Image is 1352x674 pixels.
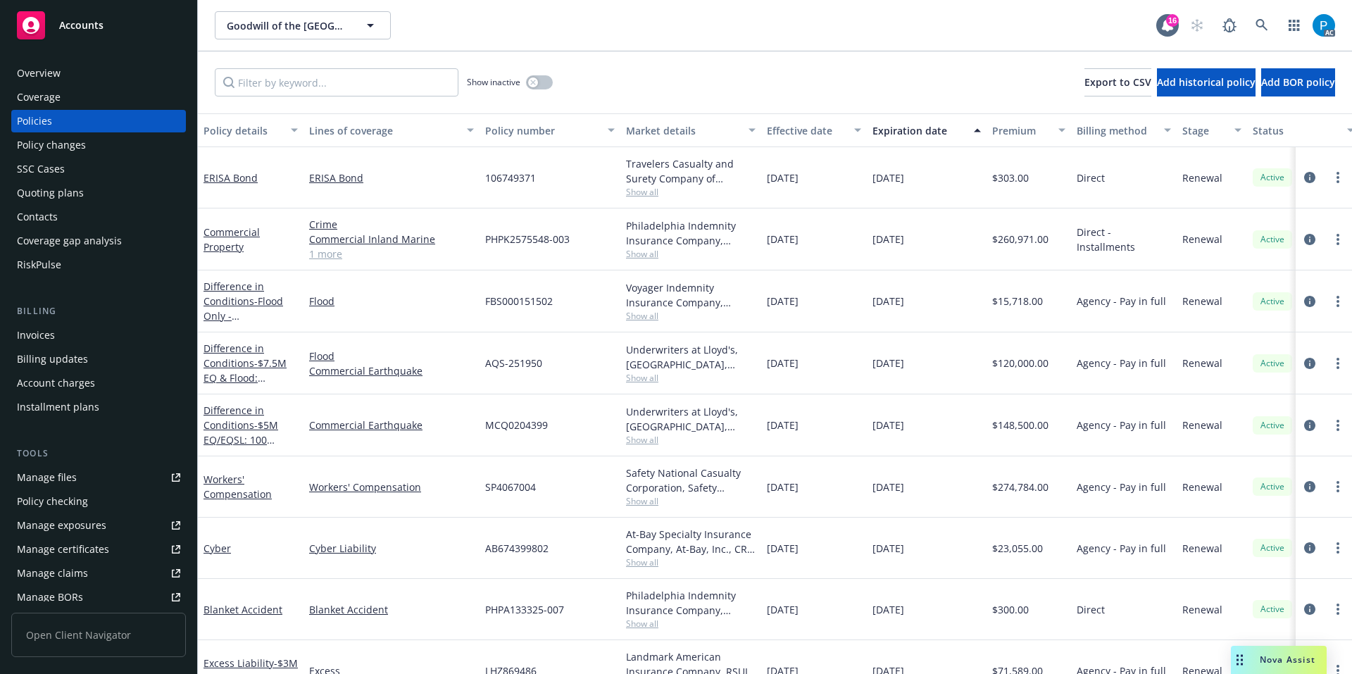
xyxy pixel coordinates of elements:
[626,588,756,618] div: Philadelphia Indemnity Insurance Company, [GEOGRAPHIC_DATA] Insurance Companies
[992,294,1043,308] span: $15,718.00
[872,170,904,185] span: [DATE]
[17,348,88,370] div: Billing updates
[1261,68,1335,96] button: Add BOR policy
[1248,11,1276,39] a: Search
[1301,293,1318,310] a: circleInformation
[204,473,272,501] a: Workers' Compensation
[17,254,61,276] div: RiskPulse
[872,294,904,308] span: [DATE]
[17,110,52,132] div: Policies
[17,372,95,394] div: Account charges
[626,618,756,630] span: Show all
[198,113,303,147] button: Policy details
[992,602,1029,617] span: $300.00
[11,562,186,585] a: Manage claims
[17,514,106,537] div: Manage exposures
[1182,418,1222,432] span: Renewal
[11,490,186,513] a: Policy checking
[992,123,1050,138] div: Premium
[1077,418,1166,432] span: Agency - Pay in full
[309,217,474,232] a: Crime
[1182,602,1222,617] span: Renewal
[1261,75,1335,89] span: Add BOR policy
[1258,295,1287,308] span: Active
[1329,478,1346,495] a: more
[1182,541,1222,556] span: Renewal
[1253,123,1339,138] div: Status
[11,134,186,156] a: Policy changes
[1183,11,1211,39] a: Start snowing
[204,171,258,185] a: ERISA Bond
[309,480,474,494] a: Workers' Compensation
[309,232,474,246] a: Commercial Inland Marine
[204,280,293,352] a: Difference in Conditions
[309,246,474,261] a: 1 more
[992,541,1043,556] span: $23,055.00
[17,206,58,228] div: Contacts
[1301,355,1318,372] a: circleInformation
[485,123,599,138] div: Policy number
[1177,113,1247,147] button: Stage
[872,123,965,138] div: Expiration date
[626,280,756,310] div: Voyager Indemnity Insurance Company, Assurant, Amwins
[11,158,186,180] a: SSC Cases
[309,363,474,378] a: Commercial Earthquake
[1329,231,1346,248] a: more
[17,538,109,561] div: Manage certificates
[17,490,88,513] div: Policy checking
[11,206,186,228] a: Contacts
[1077,356,1166,370] span: Agency - Pay in full
[1182,356,1222,370] span: Renewal
[11,372,186,394] a: Account charges
[1182,480,1222,494] span: Renewal
[17,158,65,180] div: SSC Cases
[11,466,186,489] a: Manage files
[1260,654,1315,666] span: Nova Assist
[1231,646,1248,674] div: Drag to move
[1301,231,1318,248] a: circleInformation
[485,480,536,494] span: SP4067004
[626,342,756,372] div: Underwriters at Lloyd's, [GEOGRAPHIC_DATA], [PERSON_NAME] of [GEOGRAPHIC_DATA], [GEOGRAPHIC_DATA]
[1157,75,1256,89] span: Add historical policy
[17,134,86,156] div: Policy changes
[11,86,186,108] a: Coverage
[11,396,186,418] a: Installment plans
[11,230,186,252] a: Coverage gap analysis
[17,230,122,252] div: Coverage gap analysis
[215,68,458,96] input: Filter by keyword...
[626,310,756,322] span: Show all
[480,113,620,147] button: Policy number
[59,20,104,31] span: Accounts
[1077,480,1166,494] span: Agency - Pay in full
[467,76,520,88] span: Show inactive
[1329,293,1346,310] a: more
[11,514,186,537] span: Manage exposures
[626,466,756,495] div: Safety National Casualty Corporation, Safety National
[1301,601,1318,618] a: circleInformation
[626,434,756,446] span: Show all
[626,527,756,556] div: At-Bay Specialty Insurance Company, At-Bay, Inc., CRC Group
[626,186,756,198] span: Show all
[485,356,542,370] span: AQS-251950
[1258,542,1287,554] span: Active
[11,304,186,318] div: Billing
[767,418,799,432] span: [DATE]
[1077,602,1105,617] span: Direct
[1071,113,1177,147] button: Billing method
[1258,233,1287,246] span: Active
[485,418,548,432] span: MCQ0204399
[11,348,186,370] a: Billing updates
[1329,355,1346,372] a: more
[309,123,458,138] div: Lines of coverage
[626,248,756,260] span: Show all
[204,123,282,138] div: Policy details
[992,170,1029,185] span: $303.00
[1258,603,1287,616] span: Active
[1301,478,1318,495] a: circleInformation
[17,586,83,609] div: Manage BORs
[309,541,474,556] a: Cyber Liability
[1258,419,1287,432] span: Active
[303,113,480,147] button: Lines of coverage
[626,123,740,138] div: Market details
[17,182,84,204] div: Quoting plans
